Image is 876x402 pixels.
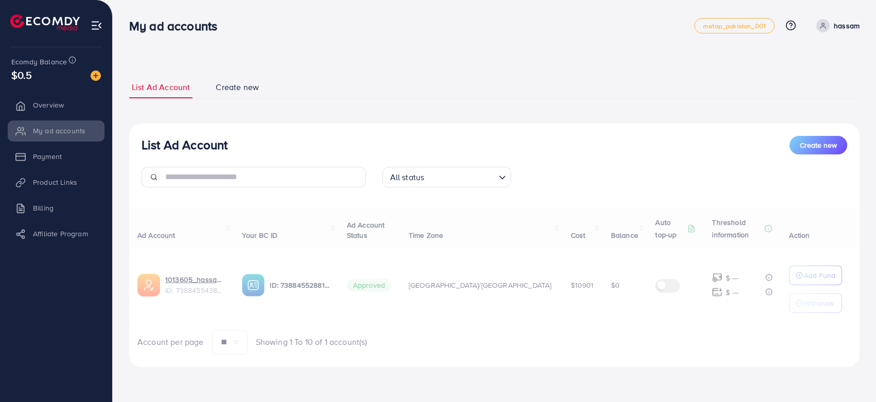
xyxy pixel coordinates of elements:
span: Create new [800,140,837,150]
h3: List Ad Account [142,137,227,152]
span: List Ad Account [132,81,190,93]
span: Create new [216,81,259,93]
input: Search for option [427,168,494,185]
h3: My ad accounts [129,19,225,33]
div: Search for option [382,167,511,187]
span: Ecomdy Balance [11,57,67,67]
span: metap_pakistan_001 [703,23,766,29]
img: image [91,71,101,81]
a: hassam [812,19,860,32]
img: menu [91,20,102,31]
span: $0.5 [11,67,32,82]
span: All status [388,170,427,185]
a: metap_pakistan_001 [694,18,775,33]
p: hassam [834,20,860,32]
button: Create new [790,136,847,154]
img: logo [10,14,80,30]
